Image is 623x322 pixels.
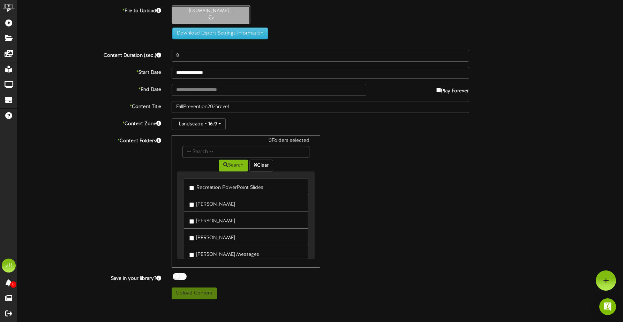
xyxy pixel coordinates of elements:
label: Content Folders [12,135,166,145]
input: [PERSON_NAME] Messages [189,253,194,257]
div: JR [2,259,16,273]
div: Open Intercom Messenger [599,298,616,315]
a: Download Export Settings Information [169,31,268,36]
input: Title of this Content [172,101,469,113]
input: [PERSON_NAME] [189,236,194,240]
label: Save in your library? [12,273,166,282]
span: 0 [10,281,16,288]
label: Content Zone [12,118,166,128]
button: Download Export Settings Information [172,28,268,39]
input: [PERSON_NAME] [189,219,194,224]
button: Upload Content [172,287,217,299]
label: End Date [12,84,166,93]
div: 0 Folders selected [177,137,315,146]
button: Landscape - 16:9 [172,118,226,130]
label: [PERSON_NAME] Messages [189,249,259,258]
label: Content Duration (sec.) [12,50,166,59]
button: Search [219,160,248,171]
button: Clear [249,160,273,171]
input: [PERSON_NAME] [189,202,194,207]
input: Recreation PowerPoint Slides [189,186,194,190]
label: [PERSON_NAME] [189,199,235,208]
label: Recreation PowerPoint Slides [189,182,263,191]
input: -- Search -- [182,146,310,158]
label: [PERSON_NAME] [189,232,235,242]
label: Start Date [12,67,166,76]
label: Content Title [12,101,166,110]
label: Play Forever [436,84,469,95]
input: Play Forever [436,88,441,92]
label: File to Upload [12,5,166,15]
label: [PERSON_NAME] [189,215,235,225]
